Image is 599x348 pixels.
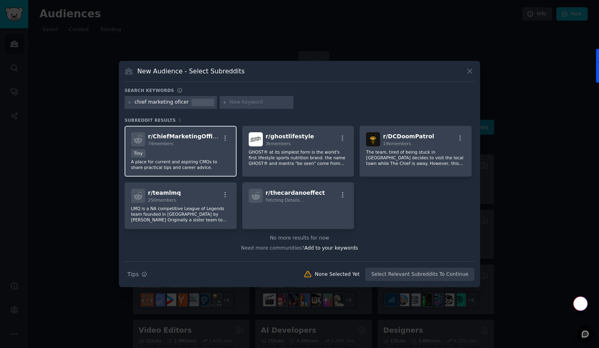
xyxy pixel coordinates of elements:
span: r/ thecardanoeffect [266,190,325,196]
span: Fetching Details... [266,198,304,202]
span: 5 [179,118,181,123]
span: Tips [127,270,139,279]
div: None Selected Yet [315,271,360,278]
div: No more results for now [125,235,474,242]
button: Tips [125,267,150,281]
span: r/ teamlmq [148,190,181,196]
img: ghostlifestyle [249,132,263,146]
span: 250 members [148,198,176,202]
span: r/ DCDoomPatrol [383,133,434,140]
p: LMQ is a NA competitive League of Legends team founded in [GEOGRAPHIC_DATA] by [PERSON_NAME] Orig... [131,206,230,223]
div: Tiny [131,149,146,158]
input: New Keyword [229,99,291,106]
span: 74 members [148,141,173,146]
span: 19k members [383,141,411,146]
div: chief marketing oficer [135,99,189,106]
div: Need more communities? [125,242,474,252]
span: 3k members [266,141,291,146]
span: r/ ChiefMarketingOfficer [148,133,223,140]
h3: Search keywords [125,88,174,93]
img: DCDoomPatrol [366,132,380,146]
h3: New Audience - Select Subreddits [137,67,245,75]
p: The team, tired of being stuck in [GEOGRAPHIC_DATA] decides to visit the local town while The Chi... [366,149,465,166]
p: A place for current and aspiring CMOs to share practical tips and career advice. [131,159,230,170]
p: GHOST® at its simplest form is the world's first lifestyle sports nutrition brand. the name GHOST... [249,149,348,166]
span: Add to your keywords [304,245,358,251]
span: r/ ghostlifestyle [266,133,314,140]
span: Subreddit Results [125,117,176,123]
